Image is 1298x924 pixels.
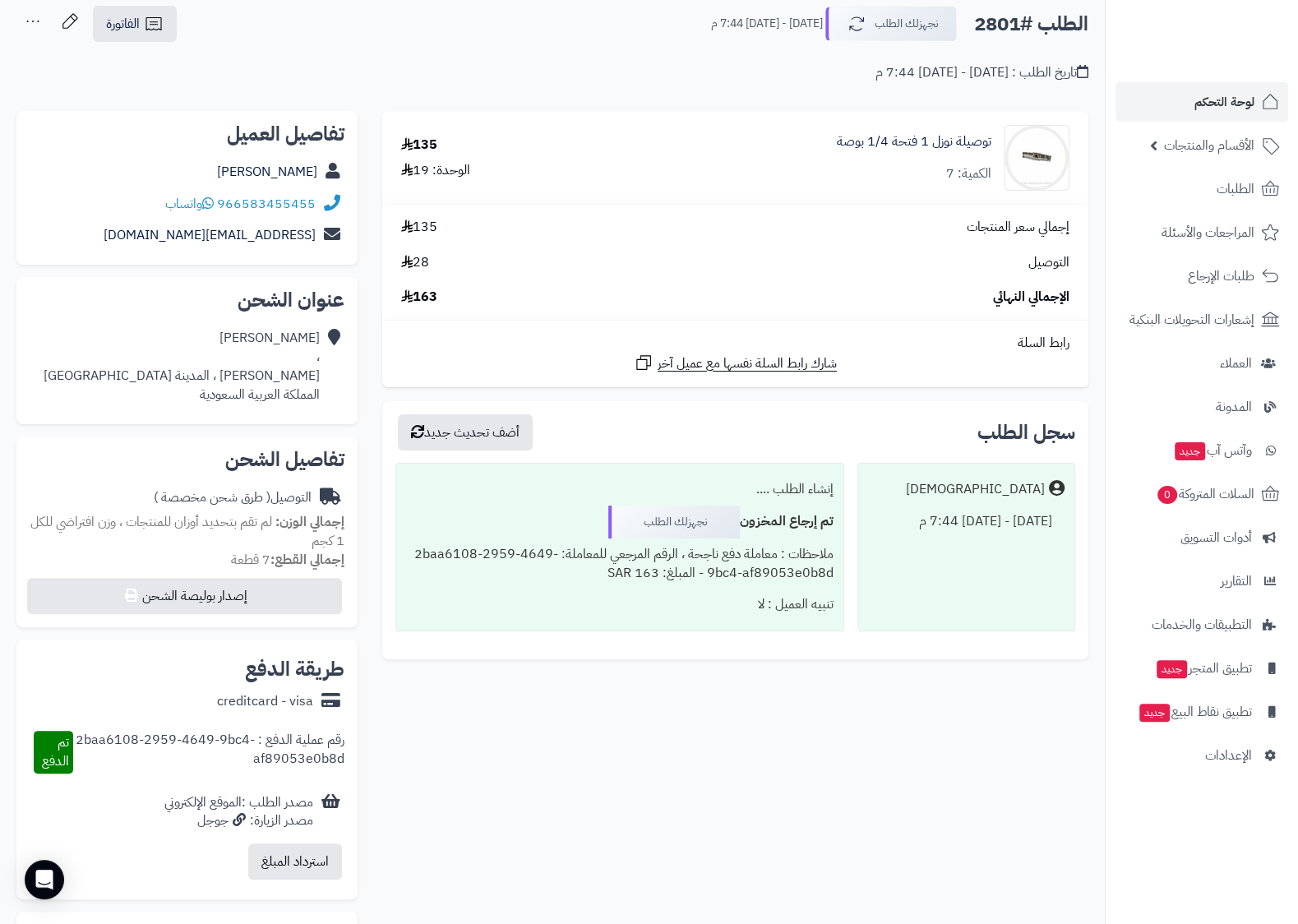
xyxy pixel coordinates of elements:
small: [DATE] - [DATE] 7:44 م [711,16,823,32]
div: Open Intercom Messenger [25,860,64,899]
div: رقم عملية الدفع : 2baa6108-2959-4649-9bc4-af89053e0b8d [73,731,344,774]
h2: تفاصيل العميل [30,124,344,144]
span: وآتس آب [1173,439,1252,462]
div: إنشاء الطلب .... [406,474,834,506]
a: واتساب [165,194,214,214]
span: شارك رابط السلة نفسها مع عميل آخر [658,354,837,373]
button: أضف تحديث جديد [398,414,533,450]
span: 0 [1157,486,1177,504]
h2: عنوان الشحن [30,290,344,310]
div: 135 [401,136,437,155]
div: التوصيل [154,488,312,507]
span: 135 [401,218,437,237]
h2: الطلب #2801 [974,7,1088,41]
span: السلات المتروكة [1156,483,1254,506]
div: تاريخ الطلب : [DATE] - [DATE] 7:44 م [875,63,1088,82]
b: تم إرجاع المخزون [740,511,834,531]
a: التطبيقات والخدمات [1116,605,1288,644]
img: logo-2.png [1186,46,1282,81]
span: الطلبات [1217,178,1254,201]
div: [DEMOGRAPHIC_DATA] [906,480,1045,499]
a: المراجعات والأسئلة [1116,213,1288,252]
img: 1648742470-17-90x90.jpg [1005,125,1069,191]
span: 163 [401,288,437,307]
strong: إجمالي الوزن: [275,512,344,532]
a: لوحة التحكم [1116,82,1288,122]
a: أدوات التسويق [1116,518,1288,557]
a: طلبات الإرجاع [1116,256,1288,296]
a: وآتس آبجديد [1116,431,1288,470]
div: [DATE] - [DATE] 7:44 م [868,506,1065,538]
h2: طريقة الدفع [245,659,344,679]
span: جديد [1139,704,1170,722]
span: تطبيق المتجر [1155,657,1252,680]
span: أدوات التسويق [1180,526,1252,549]
span: تطبيق نقاط البيع [1138,700,1252,723]
h2: تفاصيل الشحن [30,450,344,469]
div: مصدر الزيارة: جوجل [164,811,313,830]
span: 28 [401,253,429,272]
div: الكمية: 7 [946,164,991,183]
strong: إجمالي القطع: [270,550,344,570]
a: إشعارات التحويلات البنكية [1116,300,1288,340]
div: مصدر الطلب :الموقع الإلكتروني [164,793,313,831]
div: رابط السلة [389,334,1082,353]
a: الطلبات [1116,169,1288,209]
button: إصدار بوليصة الشحن [27,578,342,614]
div: تنبيه العميل : لا [406,589,834,621]
a: الإعدادات [1116,736,1288,775]
a: تطبيق المتجرجديد [1116,649,1288,688]
button: استرداد المبلغ [248,843,342,880]
span: الإجمالي النهائي [993,288,1069,307]
span: جديد [1175,442,1205,460]
div: الوحدة: 19 [401,161,470,180]
a: شارك رابط السلة نفسها مع عميل آخر [634,353,837,373]
div: creditcard - visa [217,692,313,711]
span: التقارير [1221,570,1252,593]
span: إشعارات التحويلات البنكية [1129,308,1254,331]
span: التطبيقات والخدمات [1152,613,1252,636]
span: العملاء [1220,352,1252,375]
div: [PERSON_NAME] ، [PERSON_NAME] ، المدينة [GEOGRAPHIC_DATA] المملكة العربية السعودية [44,329,320,404]
span: تم الدفع [42,732,69,771]
span: المراجعات والأسئلة [1162,221,1254,244]
small: 7 قطعة [231,550,344,570]
a: [PERSON_NAME] [217,162,317,182]
span: طلبات الإرجاع [1188,265,1254,288]
a: التقارير [1116,561,1288,601]
a: العملاء [1116,344,1288,383]
a: المدونة [1116,387,1288,427]
a: تطبيق نقاط البيعجديد [1116,692,1288,732]
a: توصيلة نوزل 1 فتحة 1/4 بوصة [837,132,991,151]
span: الفاتورة [106,14,140,34]
span: إجمالي سعر المنتجات [967,218,1069,237]
h3: سجل الطلب [977,423,1075,442]
span: الإعدادات [1205,744,1252,767]
button: نجهزلك الطلب [825,7,957,41]
span: التوصيل [1028,253,1069,272]
span: لم تقم بتحديد أوزان للمنتجات ، وزن افتراضي للكل 1 كجم [30,512,344,551]
span: المدونة [1216,395,1252,418]
div: نجهزلك الطلب [608,506,740,538]
span: الأقسام والمنتجات [1164,134,1254,157]
a: السلات المتروكة0 [1116,474,1288,514]
a: [EMAIL_ADDRESS][DOMAIN_NAME] [104,225,316,245]
a: الفاتورة [93,6,177,42]
span: ( طرق شحن مخصصة ) [154,487,270,507]
span: جديد [1157,660,1187,678]
span: لوحة التحكم [1194,90,1254,113]
div: ملاحظات : معاملة دفع ناجحة ، الرقم المرجعي للمعاملة: 2baa6108-2959-4649-9bc4-af89053e0b8d - المبل... [406,538,834,589]
a: 966583455455 [217,194,316,214]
